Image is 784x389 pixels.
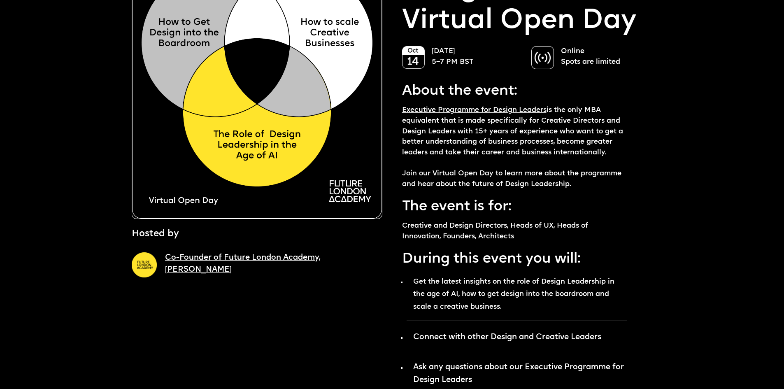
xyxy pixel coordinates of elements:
strong: Connect with other Design and Creative Leaders [413,333,601,341]
p: During this event you will: [402,250,628,269]
a: Co-Founder of Future London Academy, [PERSON_NAME] [165,254,320,274]
p: About the event: [402,82,628,101]
a: Executive Programme for Design Leaders [402,107,547,114]
p: The event is for: [402,198,628,217]
p: [DATE] 5–7 PM BST [432,46,523,67]
p: Online Spots are limited [561,46,652,67]
img: A yellow circle with Future London Academy logo [132,252,157,277]
p: Creative and Design Directors, Heads of UX, Heads of Innovation, Founders, Architects [402,221,628,242]
p: is the only MBA equivalent that is made specifically for Creative Directors and Design Leaders wi... [402,105,628,190]
strong: Get the latest insights on the role of Design Leadership in the age of AI, how to get design into... [413,278,614,310]
strong: Ask any questions about our Executive Programme for Design Leaders [413,363,624,384]
p: Hosted by [132,227,179,241]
